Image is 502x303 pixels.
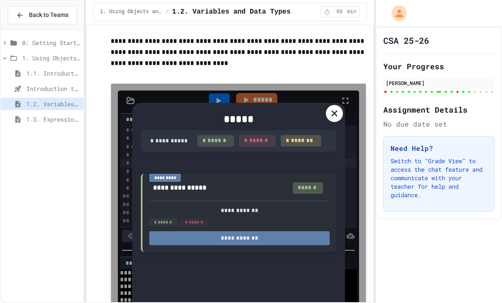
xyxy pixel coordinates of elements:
span: 1. Using Objects and Methods [100,8,162,15]
span: 1.3. Expressions and Output [New] [26,115,80,124]
h3: Need Help? [391,143,487,153]
span: Back to Teams [29,11,68,20]
button: Back to Teams [8,6,77,24]
span: 1.2. Variables and Data Types [172,7,291,17]
span: 0: Getting Started [22,38,80,47]
span: 1.1. Introduction to Algorithms, Programming, and Compilers [26,69,80,78]
span: min [347,8,357,15]
span: / [165,8,168,15]
h2: Your Progress [383,60,494,72]
span: Introduction to Algorithms, Programming, and Compilers [26,84,80,93]
p: Switch to "Grade View" to access the chat feature and communicate with your teacher for help and ... [391,157,487,199]
div: [PERSON_NAME] [386,79,492,87]
h1: CSA 25-26 [383,34,429,46]
span: 60 [333,8,346,15]
span: 1.2. Variables and Data Types [26,99,80,108]
div: No due date set [383,119,494,129]
div: My Account [382,3,409,23]
span: 1. Using Objects and Methods [22,54,80,62]
h2: Assignment Details [383,104,494,116]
